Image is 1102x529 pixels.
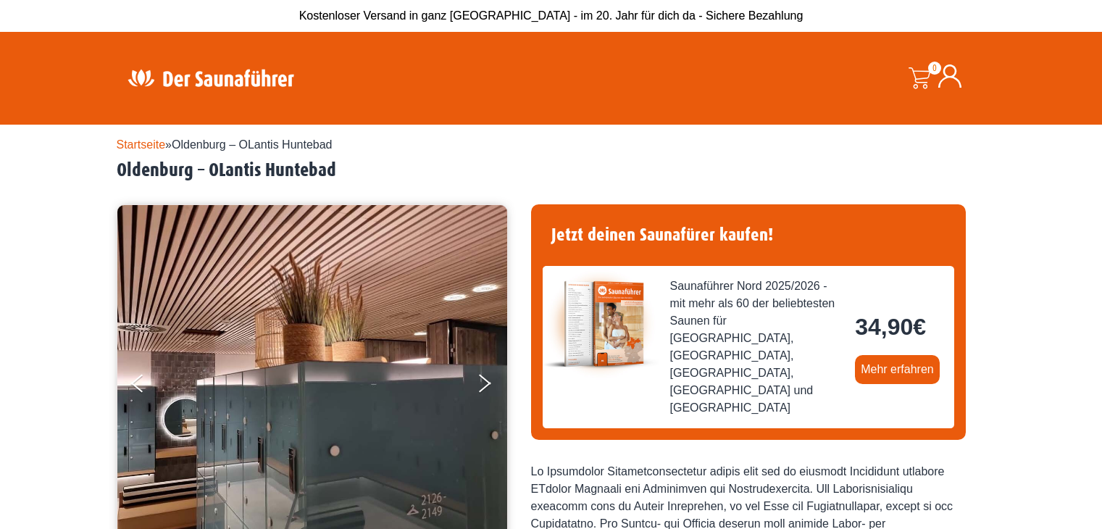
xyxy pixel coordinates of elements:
[117,159,986,182] h2: Oldenburg – OLantis Huntebad
[855,314,926,340] bdi: 34,90
[131,368,167,404] button: Previous
[670,278,844,417] span: Saunaführer Nord 2025/2026 - mit mehr als 60 der beliebtesten Saunen für [GEOGRAPHIC_DATA], [GEOG...
[543,266,659,382] img: der-saunafuehrer-2025-nord.jpg
[476,368,512,404] button: Next
[855,355,940,384] a: Mehr erfahren
[913,314,926,340] span: €
[543,216,954,254] h4: Jetzt deinen Saunafürer kaufen!
[117,138,333,151] span: »
[172,138,332,151] span: Oldenburg – OLantis Huntebad
[299,9,803,22] span: Kostenloser Versand in ganz [GEOGRAPHIC_DATA] - im 20. Jahr für dich da - Sichere Bezahlung
[117,138,166,151] a: Startseite
[928,62,941,75] span: 0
